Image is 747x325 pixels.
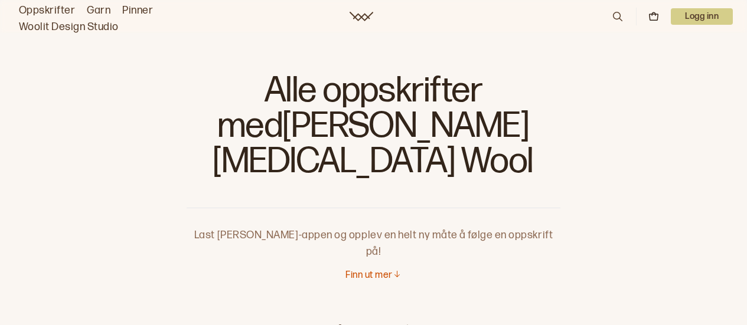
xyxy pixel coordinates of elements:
a: Garn [87,2,110,19]
p: Logg inn [671,8,733,25]
p: Last [PERSON_NAME]-appen og opplev en helt ny måte å følge en oppskrift på! [187,208,560,260]
button: Finn ut mer [345,270,401,282]
p: Finn ut mer [345,270,392,282]
a: Pinner [122,2,153,19]
a: Woolit Design Studio [19,19,119,35]
a: Woolit [350,12,373,21]
h1: Alle oppskrifter med [PERSON_NAME] [MEDICAL_DATA] Wool [187,71,560,189]
button: User dropdown [671,8,733,25]
a: Oppskrifter [19,2,75,19]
